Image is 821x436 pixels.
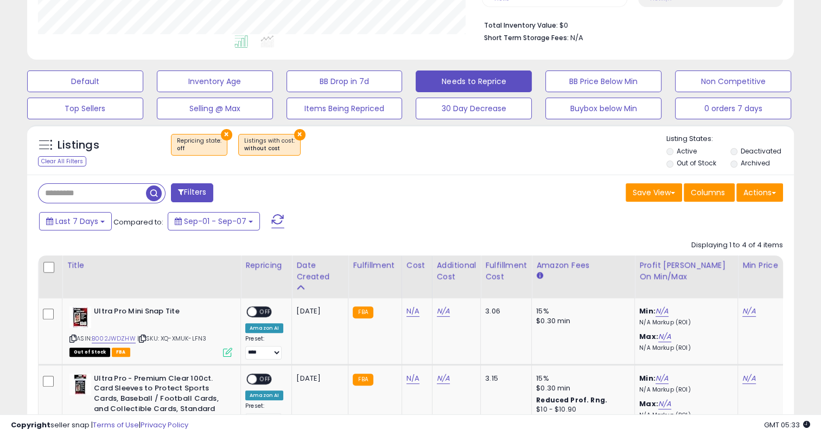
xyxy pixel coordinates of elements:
div: Additional Cost [437,260,476,283]
div: $0.30 min [536,383,626,393]
button: Filters [171,183,213,202]
div: 15% [536,306,626,316]
div: 15% [536,374,626,383]
div: Date Created [296,260,343,283]
div: Preset: [245,335,283,360]
span: Listings with cost : [244,137,295,153]
h5: Listings [58,138,99,153]
div: Amazon Fees [536,260,630,271]
div: Clear All Filters [38,156,86,166]
a: N/A [658,331,671,342]
b: Min: [639,373,655,383]
small: FBA [353,374,373,386]
a: N/A [742,306,755,317]
b: Total Inventory Value: [483,21,557,30]
div: 3.06 [485,306,523,316]
button: Needs to Reprice [416,70,532,92]
label: Active [677,146,697,156]
a: B002JWDZHW [92,334,136,343]
button: Actions [736,183,783,202]
b: Min: [639,306,655,316]
b: Ultra Pro - Premium Clear 100ct. Card Sleeves to Protect Sports Cards, Baseball / Football Cards,... [94,374,226,427]
div: off [177,145,221,152]
button: Inventory Age [157,70,273,92]
div: Amazon AI [245,323,283,333]
li: $0 [483,18,775,31]
b: Reduced Prof. Rng. [536,395,607,405]
span: 2025-09-15 05:33 GMT [764,420,810,430]
small: Amazon Fees. [536,271,543,281]
button: Last 7 Days [39,212,112,230]
label: Deactivated [741,146,781,156]
button: Default [27,70,143,92]
img: 51TNBX7aUnL._SL40_.jpg [69,306,91,328]
b: Short Term Storage Fees: [483,33,568,42]
span: Last 7 Days [55,216,98,227]
span: Columns [691,187,725,198]
span: | SKU: XQ-XMUK-LFN3 [137,334,206,343]
b: Max: [639,399,658,409]
button: Columns [684,183,735,202]
a: N/A [658,399,671,409]
a: N/A [655,306,669,317]
a: N/A [406,373,419,384]
span: OFF [257,374,274,383]
button: Top Sellers [27,98,143,119]
a: N/A [437,306,450,317]
p: N/A Markup (ROI) [639,386,729,394]
div: Fulfillment [353,260,397,271]
div: Cost [406,260,428,271]
div: without cost [244,145,295,152]
a: N/A [742,373,755,384]
div: Profit [PERSON_NAME] on Min/Max [639,260,733,283]
button: BB Drop in 7d [287,70,403,92]
span: N/A [570,33,583,43]
div: Repricing [245,260,287,271]
div: Amazon AI [245,390,283,400]
span: All listings that are currently out of stock and unavailable for purchase on Amazon [69,348,110,357]
strong: Copyright [11,420,50,430]
span: Repricing state : [177,137,221,153]
button: Non Competitive [675,70,791,92]
span: Compared to: [113,217,163,227]
p: N/A Markup (ROI) [639,344,729,352]
div: 3.15 [485,374,523,383]
a: Terms of Use [93,420,139,430]
label: Out of Stock [677,158,716,168]
div: [DATE] [296,306,340,316]
div: ASIN: [69,306,232,356]
span: OFF [257,307,274,317]
div: Min Price [742,260,798,271]
button: 0 orders 7 days [675,98,791,119]
div: seller snap | | [11,420,188,431]
button: × [294,129,306,140]
button: BB Price Below Min [545,70,661,92]
label: Archived [741,158,770,168]
th: The percentage added to the cost of goods (COGS) that forms the calculator for Min & Max prices. [635,255,738,298]
a: N/A [655,373,669,384]
span: Sep-01 - Sep-07 [184,216,246,227]
div: [DATE] [296,374,340,383]
button: 30 Day Decrease [416,98,532,119]
p: Listing States: [666,134,794,144]
img: 41vNGTjKnrL._SL40_.jpg [69,374,91,395]
button: Selling @ Max [157,98,273,119]
button: Buybox below Min [545,98,661,119]
b: Max: [639,331,658,342]
button: Items Being Repriced [287,98,403,119]
button: × [221,129,232,140]
a: N/A [437,373,450,384]
div: Preset: [245,402,283,427]
button: Sep-01 - Sep-07 [168,212,260,230]
div: Fulfillment Cost [485,260,527,283]
small: FBA [353,306,373,318]
a: Privacy Policy [141,420,188,430]
div: Title [67,260,236,271]
div: $0.30 min [536,316,626,326]
p: N/A Markup (ROI) [639,319,729,326]
a: N/A [406,306,419,317]
b: Ultra Pro Mini Snap Tite [94,306,226,319]
div: Displaying 1 to 4 of 4 items [691,240,783,251]
button: Save View [626,183,682,202]
span: FBA [112,348,130,357]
